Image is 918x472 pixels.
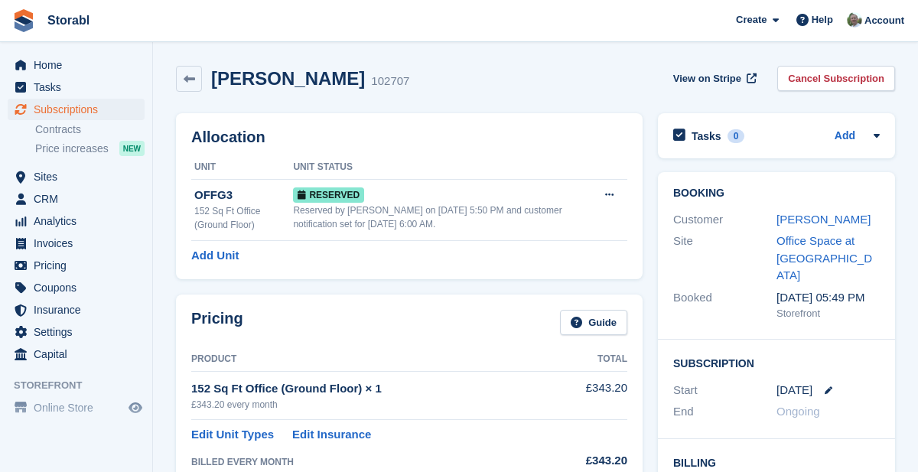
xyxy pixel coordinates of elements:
[673,187,880,200] h2: Booking
[8,343,145,365] a: menu
[34,54,125,76] span: Home
[34,76,125,98] span: Tasks
[191,455,549,469] div: BILLED EVERY MONTH
[776,234,872,282] a: Office Space at [GEOGRAPHIC_DATA]
[34,277,125,298] span: Coupons
[191,310,243,335] h2: Pricing
[673,382,776,399] div: Start
[667,66,760,91] a: View on Stripe
[864,13,904,28] span: Account
[776,306,880,321] div: Storefront
[8,321,145,343] a: menu
[293,187,364,203] span: Reserved
[673,233,776,285] div: Site
[549,452,627,470] div: £343.20
[35,142,109,156] span: Price increases
[8,99,145,120] a: menu
[673,71,741,86] span: View on Stripe
[191,426,274,444] a: Edit Unit Types
[728,129,745,143] div: 0
[34,255,125,276] span: Pricing
[8,299,145,321] a: menu
[191,347,549,372] th: Product
[8,76,145,98] a: menu
[191,129,627,146] h2: Allocation
[191,247,239,265] a: Add Unit
[191,398,549,412] div: £343.20 every month
[126,399,145,417] a: Preview store
[776,382,812,399] time: 2025-08-21 00:00:00 UTC
[119,141,145,156] div: NEW
[776,289,880,307] div: [DATE] 05:49 PM
[560,310,627,335] a: Guide
[35,122,145,137] a: Contracts
[673,211,776,229] div: Customer
[847,12,862,28] img: Peter Moxon
[673,403,776,421] div: End
[293,203,595,231] div: Reserved by [PERSON_NAME] on [DATE] 5:50 PM and customer notification set for [DATE] 6:00 AM.
[673,355,880,370] h2: Subscription
[34,210,125,232] span: Analytics
[293,155,595,180] th: Unit Status
[34,343,125,365] span: Capital
[835,128,855,145] a: Add
[191,155,293,180] th: Unit
[211,68,365,89] h2: [PERSON_NAME]
[292,426,371,444] a: Edit Insurance
[8,255,145,276] a: menu
[776,405,820,418] span: Ongoing
[777,66,895,91] a: Cancel Subscription
[8,233,145,254] a: menu
[34,299,125,321] span: Insurance
[549,347,627,372] th: Total
[549,371,627,419] td: £343.20
[8,277,145,298] a: menu
[194,204,293,232] div: 152 Sq Ft Office (Ground Floor)
[8,210,145,232] a: menu
[194,187,293,204] div: OFFG3
[34,397,125,418] span: Online Store
[736,12,767,28] span: Create
[371,73,409,90] div: 102707
[12,9,35,32] img: stora-icon-8386f47178a22dfd0bd8f6a31ec36ba5ce8667c1dd55bd0f319d3a0aa187defe.svg
[673,454,880,470] h2: Billing
[8,188,145,210] a: menu
[35,140,145,157] a: Price increases NEW
[191,380,549,398] div: 152 Sq Ft Office (Ground Floor) × 1
[34,166,125,187] span: Sites
[812,12,833,28] span: Help
[34,188,125,210] span: CRM
[34,233,125,254] span: Invoices
[8,397,145,418] a: menu
[673,289,776,321] div: Booked
[692,129,721,143] h2: Tasks
[41,8,96,33] a: Storabl
[34,99,125,120] span: Subscriptions
[34,321,125,343] span: Settings
[8,54,145,76] a: menu
[776,213,871,226] a: [PERSON_NAME]
[14,378,152,393] span: Storefront
[8,166,145,187] a: menu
